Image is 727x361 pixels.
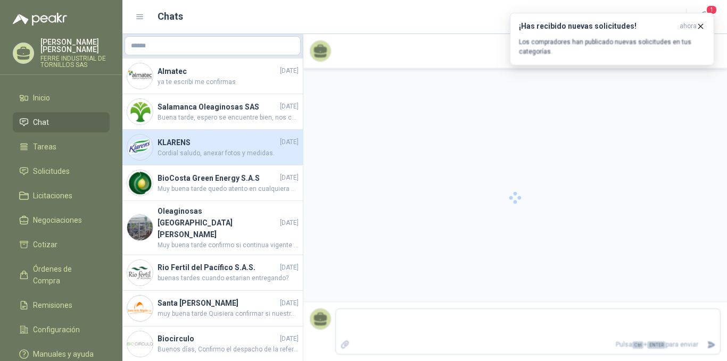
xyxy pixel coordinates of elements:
[122,94,303,130] a: Company LogoSalamanca Oleaginosas SAS[DATE]Buena tarde, espero se encuentre bien, nos confirman l...
[510,13,714,65] button: ¡Has recibido nuevas solicitudes!ahora Los compradores han publicado nuevas solicitudes en tus ca...
[13,295,110,315] a: Remisiones
[280,102,299,112] span: [DATE]
[127,99,153,124] img: Company Logo
[158,148,299,158] span: Cordial saludo, anexar fotos y medidas.
[280,263,299,273] span: [DATE]
[127,260,153,286] img: Company Logo
[33,141,56,153] span: Tareas
[33,214,82,226] span: Negociaciones
[280,66,299,76] span: [DATE]
[158,9,183,24] h1: Chats
[33,263,100,287] span: Órdenes de Compra
[33,116,49,128] span: Chat
[158,333,278,345] h4: Biocirculo
[158,101,278,113] h4: Salamanca Oleaginosas SAS
[33,190,72,202] span: Licitaciones
[13,210,110,230] a: Negociaciones
[33,324,80,335] span: Configuración
[280,173,299,183] span: [DATE]
[122,130,303,165] a: Company LogoKLARENS[DATE]Cordial saludo, anexar fotos y medidas.
[695,7,714,27] button: 1
[40,38,110,53] p: [PERSON_NAME] [PERSON_NAME]
[158,205,278,240] h4: Oleaginosas [GEOGRAPHIC_DATA][PERSON_NAME]
[158,65,278,77] h4: Almatec
[158,113,299,123] span: Buena tarde, espero se encuentre bien, nos confirman la fecha de entrega por favor, quedamos atentos
[122,58,303,94] a: Company LogoAlmatec[DATE]ya te escribi me confirmas
[13,137,110,157] a: Tareas
[158,297,278,309] h4: Santa [PERSON_NAME]
[13,112,110,132] a: Chat
[127,170,153,196] img: Company Logo
[519,22,675,31] h3: ¡Has recibido nuevas solicitudes!
[280,298,299,308] span: [DATE]
[122,291,303,326] a: Company LogoSanta [PERSON_NAME][DATE]muy buena tarde Quisiera confirmar si nuestra oferta fue rec...
[33,299,72,311] span: Remisiones
[127,215,153,240] img: Company Logo
[158,77,299,87] span: ya te escribi me confirmas
[33,165,70,177] span: Solicitudes
[13,13,67,26] img: Logo peakr
[13,161,110,181] a: Solicitudes
[33,92,50,104] span: Inicio
[13,234,110,255] a: Cotizar
[33,239,57,250] span: Cotizar
[158,137,278,148] h4: KLARENS
[122,255,303,291] a: Company LogoRio Fertil del Pacífico S.A.S.[DATE]buenas tardes cuando estarian entregando?
[280,218,299,228] span: [DATE]
[122,201,303,255] a: Company LogoOleaginosas [GEOGRAPHIC_DATA][PERSON_NAME][DATE]Muy buena tarde confirmo si continua ...
[158,273,299,283] span: buenas tardes cuando estarian entregando?
[13,259,110,291] a: Órdenes de Compra
[680,22,697,31] span: ahora
[280,334,299,344] span: [DATE]
[127,135,153,160] img: Company Logo
[280,137,299,147] span: [DATE]
[40,55,110,68] p: FERRE INDUSTRIAL DE TORNILLOS SAS
[13,320,110,340] a: Configuración
[13,186,110,206] a: Licitaciones
[158,240,299,250] span: Muy buena tarde confirmo si continua vigente disponibles quedo atento a su confirmacion
[13,88,110,108] a: Inicio
[158,345,299,355] span: Buenos días, Confirmo el despacho de la referencia que me indican
[127,331,153,357] img: Company Logo
[127,63,153,89] img: Company Logo
[158,262,278,273] h4: Rio Fertil del Pacífico S.A.S.
[158,309,299,319] span: muy buena tarde Quisiera confirmar si nuestra oferta fue recibida agradezco la confirmacion
[158,172,278,184] h4: BioCosta Green Energy S.A.S
[127,296,153,321] img: Company Logo
[33,348,94,360] span: Manuales y ayuda
[706,5,717,15] span: 1
[122,165,303,201] a: Company LogoBioCosta Green Energy S.A.S[DATE]Muy buena tarde quedo atento en cualquiera de los do...
[158,184,299,194] span: Muy buena tarde quedo atento en cualquiera de los dos casos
